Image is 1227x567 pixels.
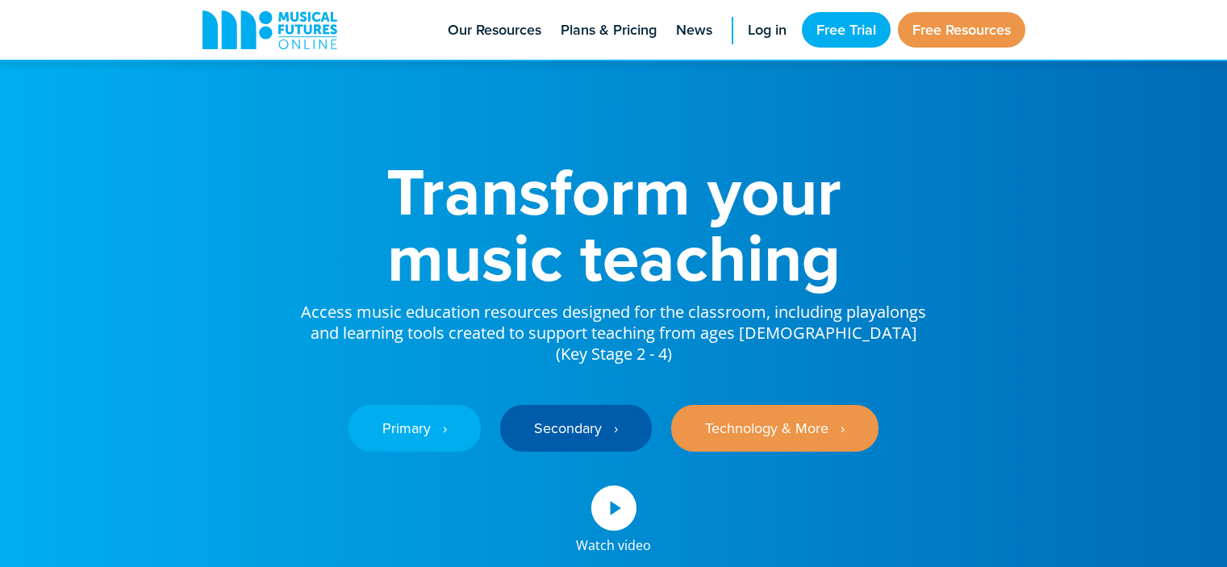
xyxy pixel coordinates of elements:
[676,19,712,41] span: News
[802,12,891,48] a: Free Trial
[299,158,929,290] h1: Transform your music teaching
[748,19,787,41] span: Log in
[348,405,481,452] a: Primary ‎‏‏‎ ‎ ›
[500,405,652,452] a: Secondary ‎‏‏‎ ‎ ›
[561,19,657,41] span: Plans & Pricing
[898,12,1025,48] a: Free Resources
[576,531,651,552] div: Watch video
[448,19,541,41] span: Our Resources
[671,405,879,452] a: Technology & More ‎‏‏‎ ‎ ›
[299,290,929,365] p: Access music education resources designed for the classroom, including playalongs and learning to...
